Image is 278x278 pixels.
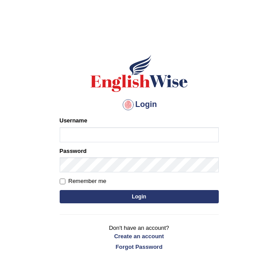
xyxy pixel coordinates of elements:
p: Don't have an account? [60,224,219,251]
label: Username [60,116,88,125]
img: Logo of English Wise sign in for intelligent practice with AI [89,53,190,93]
button: Login [60,190,219,203]
h4: Login [60,98,219,112]
label: Remember me [60,177,107,186]
a: Create an account [60,232,219,240]
label: Password [60,147,87,155]
a: Forgot Password [60,243,219,251]
input: Remember me [60,179,65,184]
